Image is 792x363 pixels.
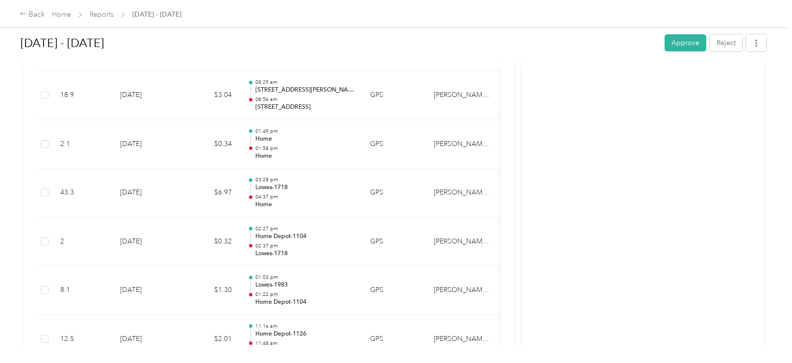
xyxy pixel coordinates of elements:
[362,120,426,169] td: GPS
[255,194,354,200] p: 04:37 pm
[426,218,499,266] td: Acosta Whirlpool
[255,225,354,232] p: 02:27 pm
[52,266,112,315] td: 8.1
[255,298,354,307] p: Home Depot-1104
[737,308,792,363] iframe: Everlance-gr Chat Button Frame
[21,31,658,55] h1: Aug 1 - 31, 2025
[665,34,706,51] button: Approve
[112,266,181,315] td: [DATE]
[52,120,112,169] td: 2.1
[426,120,499,169] td: Acosta Whirlpool
[255,200,354,209] p: Home
[255,135,354,144] p: Home
[255,86,354,95] p: [STREET_ADDRESS][PERSON_NAME]
[181,266,240,315] td: $1.30
[90,10,114,19] a: Reports
[52,169,112,218] td: 43.3
[112,71,181,120] td: [DATE]
[255,232,354,241] p: Home Depot-1104
[181,169,240,218] td: $6.97
[132,9,181,20] span: [DATE] - [DATE]
[52,218,112,266] td: 2
[362,71,426,120] td: GPS
[52,10,71,19] a: Home
[255,79,354,86] p: 08:29 am
[112,169,181,218] td: [DATE]
[255,96,354,103] p: 08:56 am
[255,242,354,249] p: 02:37 pm
[255,291,354,298] p: 01:22 pm
[255,176,354,183] p: 03:28 pm
[255,145,354,152] p: 01:58 pm
[255,103,354,112] p: [STREET_ADDRESS]
[255,128,354,135] p: 01:49 pm
[52,71,112,120] td: 18.9
[426,71,499,120] td: Acosta Whirlpool
[181,218,240,266] td: $0.32
[255,274,354,281] p: 01:03 pm
[426,266,499,315] td: Acosta Whirlpool
[112,120,181,169] td: [DATE]
[362,266,426,315] td: GPS
[426,169,499,218] td: Acosta Whirlpool
[181,71,240,120] td: $3.04
[255,340,354,347] p: 11:48 am
[255,281,354,290] p: Lowes-1983
[255,249,354,258] p: Lowes-1718
[255,152,354,161] p: Home
[255,330,354,339] p: Home Depot-1126
[112,218,181,266] td: [DATE]
[255,183,354,192] p: Lowes-1718
[255,323,354,330] p: 11:16 am
[710,34,742,51] button: Reject
[362,218,426,266] td: GPS
[181,120,240,169] td: $0.34
[20,9,45,21] div: Back
[362,169,426,218] td: GPS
